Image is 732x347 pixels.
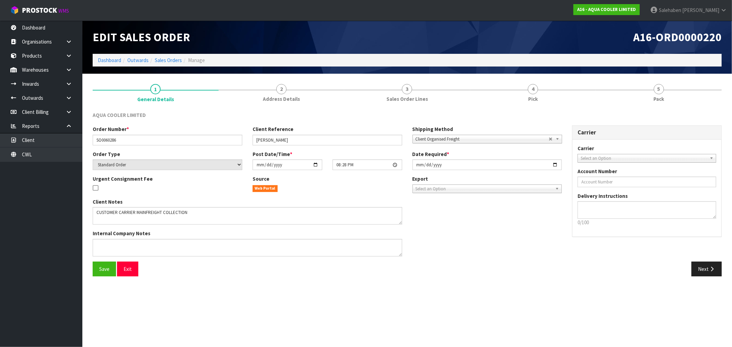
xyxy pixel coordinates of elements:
[416,135,549,143] span: Client Organised Freight
[93,198,123,205] label: Client Notes
[659,7,681,13] span: Salehaben
[578,129,716,136] h3: Carrier
[633,30,722,44] span: A16-ORD0000220
[253,125,293,133] label: Client Reference
[578,219,716,226] p: 0/100
[413,151,450,158] label: Date Required
[578,192,628,200] label: Delivery Instructions
[653,95,664,103] span: Pack
[402,84,412,94] span: 3
[654,84,664,94] span: 5
[150,84,161,94] span: 1
[93,151,120,158] label: Order Type
[93,230,150,237] label: Internal Company Notes
[137,96,174,103] span: General Details
[253,151,292,158] label: Post Date/Time
[93,175,153,182] label: Urgent Consignment Fee
[93,106,722,282] span: General Details
[263,95,300,103] span: Address Details
[93,262,116,276] button: Save
[528,84,538,94] span: 4
[413,125,453,133] label: Shipping Method
[127,57,149,63] a: Outwards
[528,95,538,103] span: Pick
[692,262,722,276] button: Next
[386,95,428,103] span: Sales Order Lines
[22,6,57,15] span: ProStock
[573,4,640,15] a: A16 - AQUA COOLER LIMITED
[581,154,707,163] span: Select an Option
[93,135,242,145] input: Order Number
[413,175,428,182] label: Export
[577,7,636,12] strong: A16 - AQUA COOLER LIMITED
[276,84,287,94] span: 2
[578,177,716,187] input: Account Number
[188,57,205,63] span: Manage
[98,57,121,63] a: Dashboard
[578,168,617,175] label: Account Number
[93,30,190,44] span: Edit Sales Order
[117,262,138,276] button: Exit
[578,145,594,152] label: Carrier
[682,7,719,13] span: [PERSON_NAME]
[10,6,19,14] img: cube-alt.png
[416,185,553,193] span: Select an Option
[93,112,146,118] span: AQUA COOLER LIMITED
[58,8,69,14] small: WMS
[99,266,109,272] span: Save
[155,57,182,63] a: Sales Orders
[93,125,129,133] label: Order Number
[253,185,278,192] span: Web Portal
[253,135,402,145] input: Client Reference
[253,175,269,182] label: Source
